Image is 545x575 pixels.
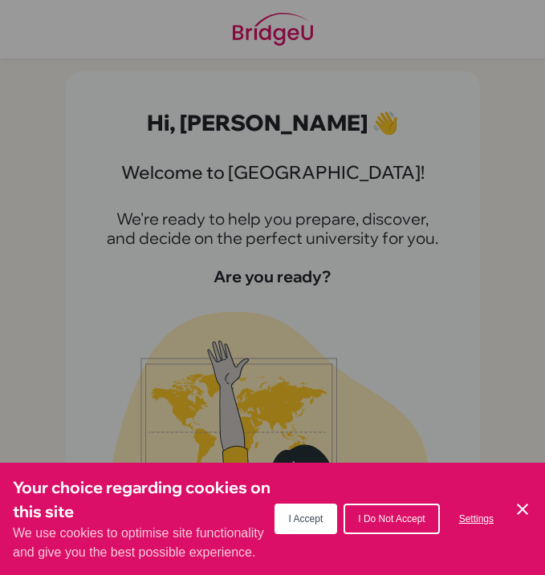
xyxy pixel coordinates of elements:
span: Settings [459,513,494,524]
button: Save and close [513,500,532,519]
h3: Your choice regarding cookies on this site [13,476,275,524]
button: Settings [446,505,506,532]
span: I Do Not Accept [358,513,425,524]
p: We use cookies to optimise site functionality and give you the best possible experience. [13,524,275,562]
button: I Accept [275,504,338,534]
span: I Accept [289,513,323,524]
button: I Do Not Accept [344,504,439,534]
